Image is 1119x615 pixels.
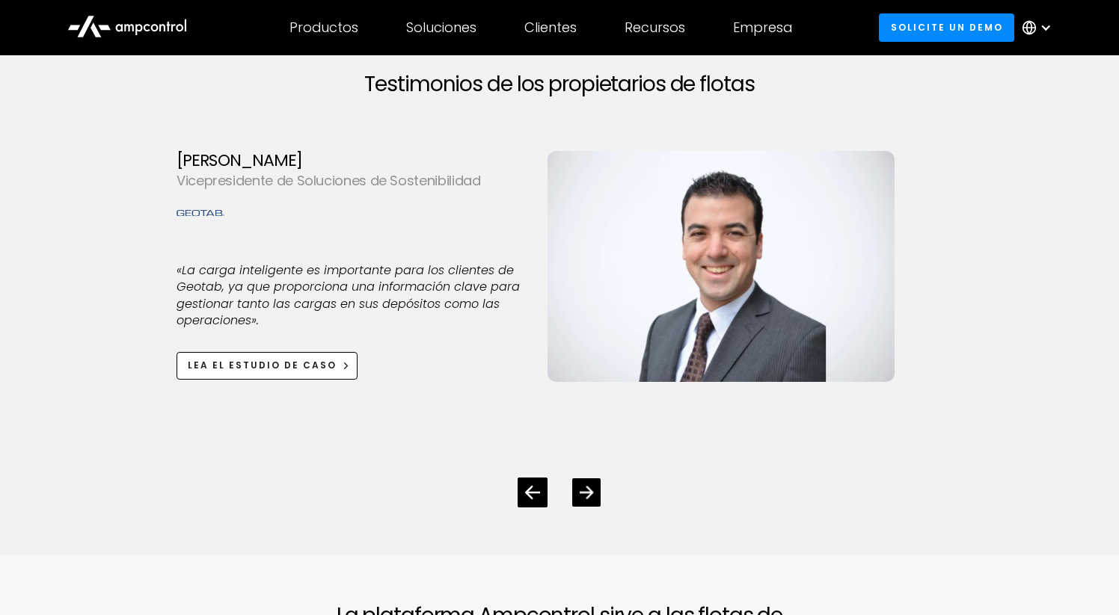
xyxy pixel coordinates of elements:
div: [PERSON_NAME] [177,151,524,170]
div: 4 / 4 [177,127,942,406]
div: Soluciones [406,19,476,36]
div: Next slide [572,478,601,507]
a: Lea el estudio de caso [177,352,358,380]
div: Lea el estudio de caso [188,359,337,372]
div: Productos [289,19,358,36]
h2: Testimonios de los propietarios de flotas [177,72,942,97]
div: Clientes [524,19,577,36]
a: Solicite un demo [879,13,1014,41]
div: Recursos [625,19,685,36]
div: Previous slide [518,478,548,507]
div: Empresa [733,19,792,36]
p: «La carga inteligente es importante para los clientes de Geotab, ya que proporciona una informaci... [177,262,524,330]
div: Vicepresidente de Soluciones de Sostenibilidad [177,170,524,192]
